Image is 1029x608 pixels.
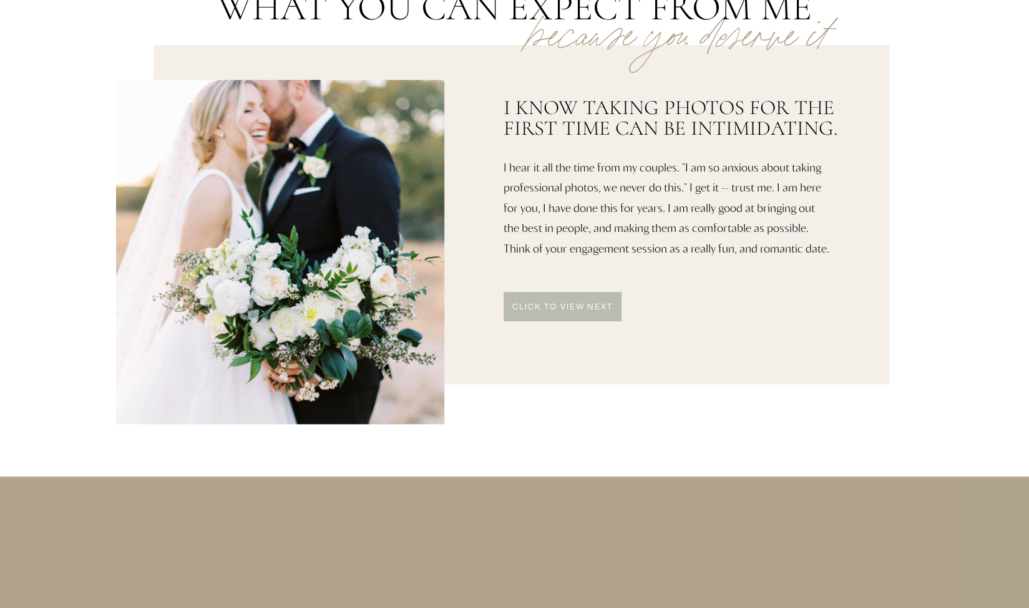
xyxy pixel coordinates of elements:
a: click to VIEW NEXT [504,303,622,313]
h3: I KNOW TAKING PHOTOS FOR THE FIRST TIME CAN BE intimidating. [504,97,843,143]
p: I hear it all the time from my couples. "I am so anxious about taking professional photos, we nev... [504,157,831,260]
